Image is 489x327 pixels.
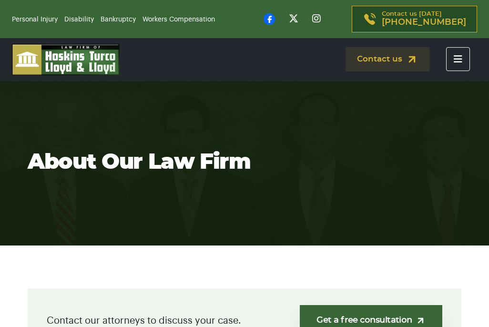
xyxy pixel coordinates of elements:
a: Bankruptcy [101,16,136,23]
a: Contact us [346,47,429,72]
a: Personal Injury [12,16,58,23]
button: Toggle navigation [446,47,470,71]
h1: About our law firm [28,149,461,175]
a: Disability [64,16,94,23]
img: logo [12,44,120,75]
span: [PHONE_NUMBER] [382,18,466,27]
p: Contact us [DATE] [382,11,466,27]
a: Workers Compensation [143,16,215,23]
a: Contact us [DATE][PHONE_NUMBER] [352,6,477,32]
img: arrow-up-right-light.svg [416,316,426,326]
